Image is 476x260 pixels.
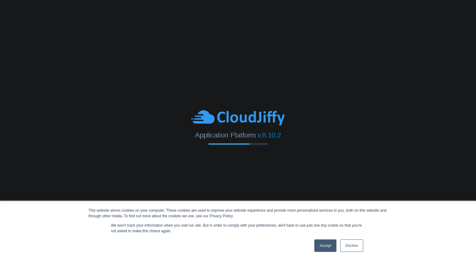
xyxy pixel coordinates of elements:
a: Accept [314,239,336,252]
img: CloudJiffy-Blue.svg [191,109,285,127]
p: We won't track your information when you visit our site. But in order to comply with your prefere... [111,223,365,234]
a: Decline [340,239,363,252]
span: v.8.10.2 [258,131,281,139]
div: This website stores cookies on your computer. These cookies are used to improve your website expe... [88,208,388,219]
span: Application Platform [195,131,255,139]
